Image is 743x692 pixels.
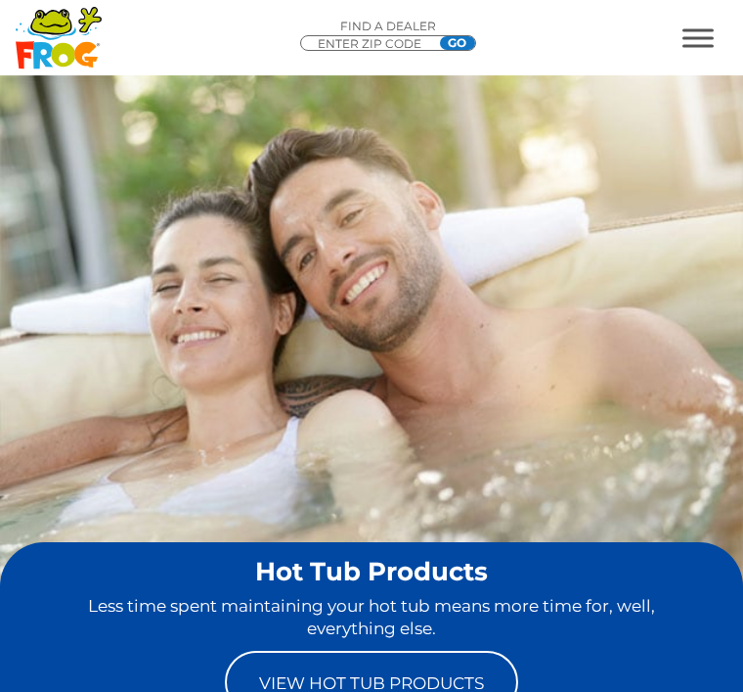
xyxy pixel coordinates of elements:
[682,28,714,47] button: MENU
[316,36,433,52] input: Zip Code Form
[53,558,690,586] h2: Hot Tub Products
[440,36,475,50] input: GO
[53,595,690,638] p: Less time spent maintaining your hot tub means more time for, well, everything else.
[300,18,476,35] p: Find A Dealer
